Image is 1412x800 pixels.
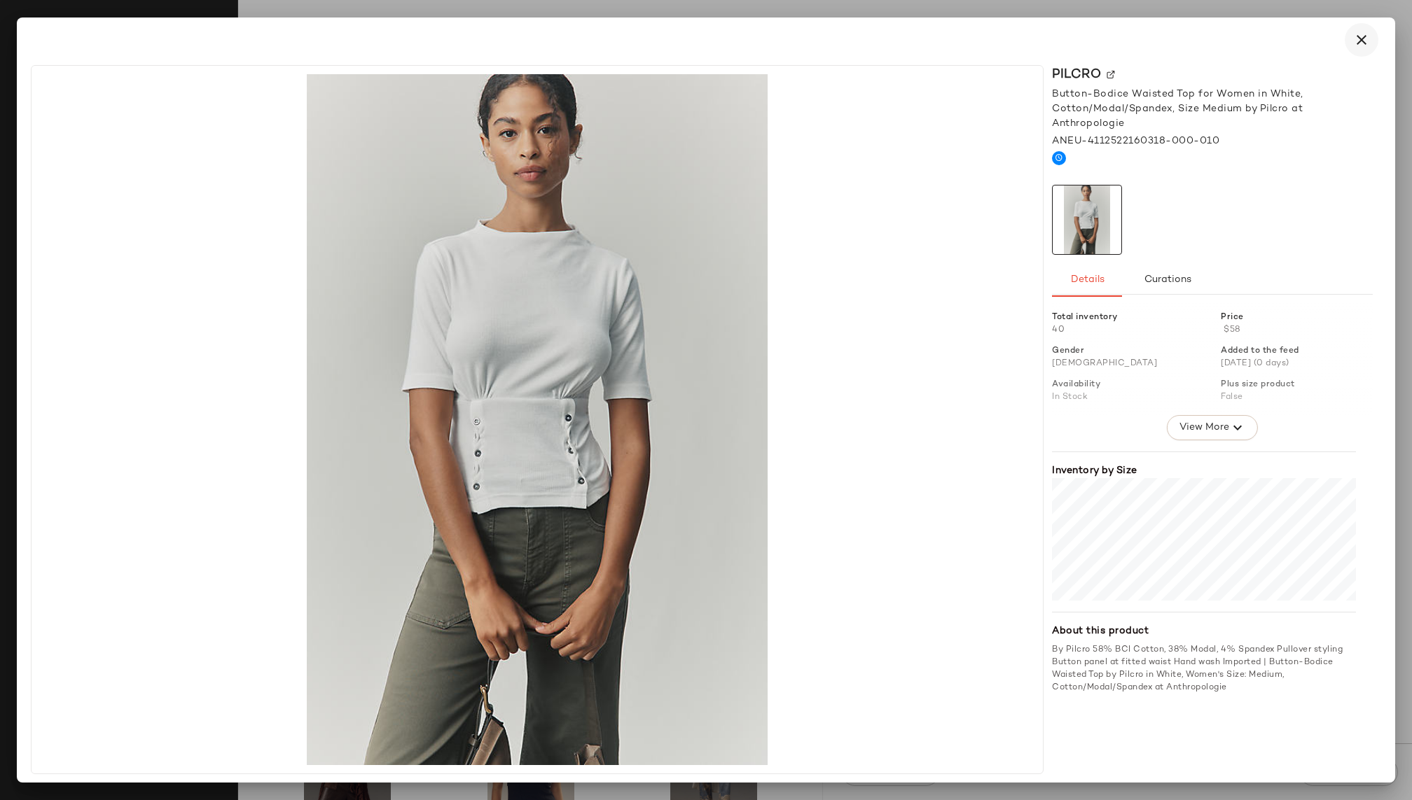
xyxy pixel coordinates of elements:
span: Button-Bodice Waisted Top for Women in White, Cotton/Modal/Spandex, Size Medium by Pilcro at Anth... [1052,87,1373,131]
span: Curations [1144,274,1191,286]
div: About this product [1052,624,1356,638]
button: View More [1167,415,1258,440]
span: Pilcro [1052,65,1101,84]
div: Inventory by Size [1052,463,1356,478]
span: Details [1070,274,1104,286]
img: 4112522160318_010_b [40,74,1034,765]
img: 4112522160318_010_b [1053,185,1121,254]
span: View More [1179,419,1229,436]
div: By Pilcro 58% BCI Cotton, 38% Modal, 4% Spandex Pullover styling Button panel at fitted waist Han... [1052,644,1356,694]
span: ANEU-4112522160318-000-010 [1052,134,1219,148]
img: svg%3e [1107,71,1115,79]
